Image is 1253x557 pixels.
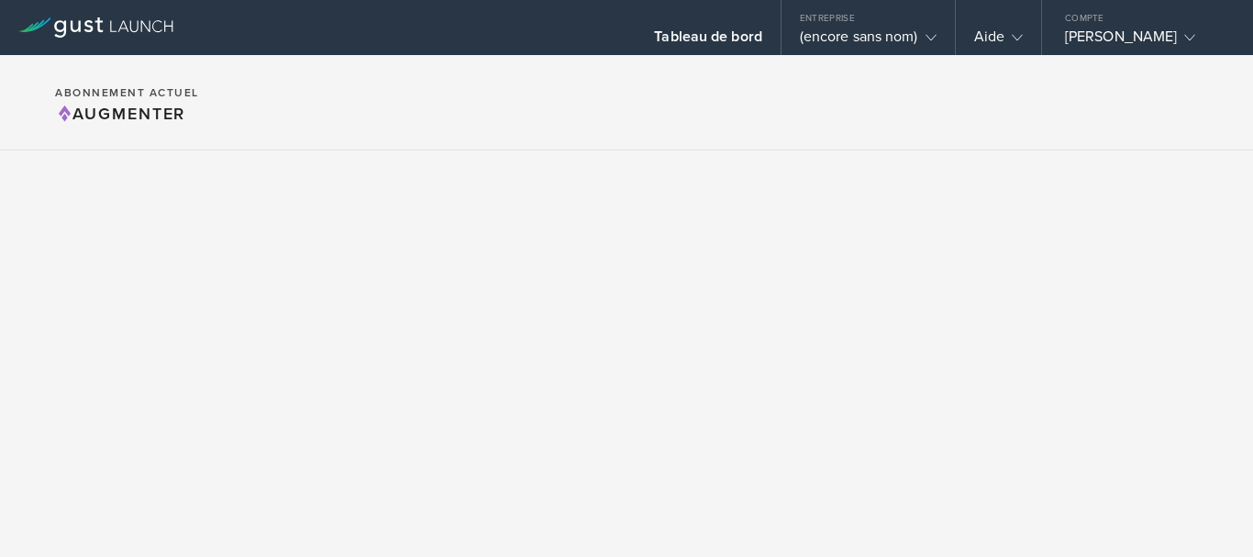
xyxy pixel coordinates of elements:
font: Compte [1065,13,1104,24]
font: Aide [974,28,1004,46]
font: Abonnement actuel [55,86,199,99]
font: Tableau de bord [654,28,762,46]
font: [PERSON_NAME] [1065,28,1177,46]
font: Entreprise [800,13,855,24]
font: Augmenter [72,104,185,124]
font: (encore sans nom) [800,28,918,46]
